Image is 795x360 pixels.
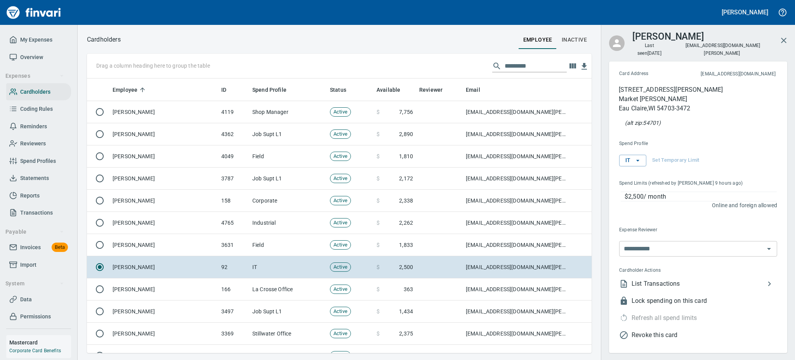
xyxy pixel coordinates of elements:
td: Job Supt L1 [249,301,327,323]
span: $ [377,197,380,204]
span: 3,349 [399,352,413,360]
span: 2,890 [399,130,413,138]
span: Active [330,175,351,182]
td: Stillwater Office [249,323,327,345]
time: [DATE] [647,51,661,56]
span: Transactions [20,208,53,218]
td: Field [249,234,327,256]
h3: [PERSON_NAME] [632,29,704,42]
span: $ [377,330,380,337]
td: Corporate [249,190,327,212]
a: InvoicesBeta [6,239,71,256]
td: Job Supt L1 [249,123,327,145]
span: employee [523,35,552,45]
p: [STREET_ADDRESS][PERSON_NAME] [619,85,723,94]
a: Reminders [6,118,71,135]
td: [PERSON_NAME] [109,256,218,278]
td: 166 [218,278,249,301]
button: Download table [578,61,590,72]
td: 3787 [218,168,249,190]
span: 7,756 [399,108,413,116]
span: Status [330,85,346,94]
span: Spend Limits (refreshed by [PERSON_NAME] 9 hours ago) [619,180,759,187]
span: Reviewers [20,139,46,149]
a: Finvari [5,3,63,22]
span: Lock spending on this card [632,296,777,306]
span: Available [377,85,410,94]
span: Permissions [20,312,51,322]
span: Statements [20,173,49,183]
span: Reviewer [419,85,443,94]
a: Statements [6,170,71,187]
button: Expenses [2,69,67,83]
td: [EMAIL_ADDRESS][DOMAIN_NAME][PERSON_NAME] [463,190,571,212]
span: Coding Rules [20,104,53,114]
td: 3631 [218,234,249,256]
span: 2,500 [399,263,413,271]
td: [PERSON_NAME] [109,145,218,168]
span: Set Temporary Limit [652,156,700,165]
td: Industrial [249,212,327,234]
span: Spend Profiles [20,156,56,166]
span: Spend Profile [619,140,712,148]
span: ID [221,85,226,94]
span: Expenses [5,71,64,81]
span: My Expenses [20,35,52,45]
span: IT [625,156,640,165]
span: Active [330,330,351,337]
td: [EMAIL_ADDRESS][DOMAIN_NAME][PERSON_NAME] [463,101,571,123]
a: Reviewers [6,135,71,152]
a: Transactions [6,204,71,222]
span: 1,833 [399,241,413,249]
span: [EMAIL_ADDRESS][DOMAIN_NAME][PERSON_NAME] [685,42,760,57]
button: Set Temporary Limit [650,155,701,166]
td: Job Supt L1 [249,168,327,190]
span: Active [330,219,351,227]
a: My Expenses [6,31,71,49]
span: Active [330,264,351,271]
td: 3369 [218,323,249,345]
a: Overview [6,49,71,66]
span: System [5,279,64,288]
td: 158 [218,190,249,212]
td: 92 [218,256,249,278]
td: [EMAIL_ADDRESS][DOMAIN_NAME][PERSON_NAME] [463,323,571,345]
a: Data [6,291,71,308]
span: 2,262 [399,219,413,227]
span: 363 [404,285,413,293]
span: 1,810 [399,152,413,160]
td: IT [249,256,327,278]
td: 3497 [218,301,249,323]
span: Overview [20,52,43,62]
span: Email [466,85,490,94]
a: Import [6,256,71,274]
span: Active [330,197,351,204]
span: Active [330,352,351,360]
a: Reports [6,187,71,204]
h5: [PERSON_NAME] [722,8,768,16]
span: Invoices [20,243,41,252]
td: La Crosse Office [249,278,327,301]
td: [PERSON_NAME] [109,123,218,145]
td: 4765 [218,212,249,234]
button: IT [619,155,646,166]
span: List Transactions [632,279,765,288]
span: Cardholder Actions [619,267,718,274]
a: Coding Rules [6,100,71,118]
span: Active [330,153,351,160]
span: $ [377,219,380,227]
h6: Mastercard [9,338,71,347]
span: Beta [52,243,68,252]
span: Active [330,131,351,138]
span: Import [20,260,36,270]
td: [EMAIL_ADDRESS][DOMAIN_NAME][PERSON_NAME] [463,123,571,145]
td: 4119 [218,101,249,123]
span: ID [221,85,236,94]
span: Active [330,108,351,116]
span: Inactive [562,35,587,45]
td: [PERSON_NAME] [109,234,218,256]
div: Cardholder already has the full spending limit available [613,309,697,327]
span: Expense Reviewer [619,226,716,234]
span: Status [330,85,356,94]
span: Last seen [632,42,667,58]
